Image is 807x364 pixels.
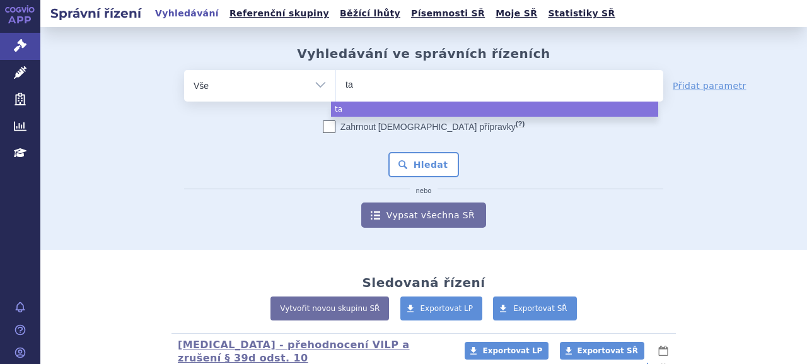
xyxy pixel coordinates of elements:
[657,343,670,358] button: lhůty
[673,79,746,92] a: Přidat parametr
[407,5,489,22] a: Písemnosti SŘ
[560,342,644,360] a: Exportovat SŘ
[400,296,483,320] a: Exportovat LP
[336,5,404,22] a: Běžící lhůty
[513,304,567,313] span: Exportovat SŘ
[178,339,410,364] a: [MEDICAL_DATA] - přehodnocení VILP a zrušení § 39d odst. 10
[578,346,638,355] span: Exportovat SŘ
[388,152,460,177] button: Hledat
[421,304,473,313] span: Exportovat LP
[361,203,486,228] a: Vypsat všechna SŘ
[40,4,151,22] h2: Správní řízení
[465,342,549,360] a: Exportovat LP
[410,187,438,195] i: nebo
[270,296,389,320] a: Vytvořit novou skupinu SŘ
[331,102,658,117] li: ta
[226,5,333,22] a: Referenční skupiny
[323,120,525,133] label: Zahrnout [DEMOGRAPHIC_DATA] přípravky
[493,296,577,320] a: Exportovat SŘ
[516,120,525,128] abbr: (?)
[482,346,542,355] span: Exportovat LP
[362,275,485,290] h2: Sledovaná řízení
[544,5,618,22] a: Statistiky SŘ
[151,5,223,22] a: Vyhledávání
[492,5,541,22] a: Moje SŘ
[297,46,550,61] h2: Vyhledávání ve správních řízeních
